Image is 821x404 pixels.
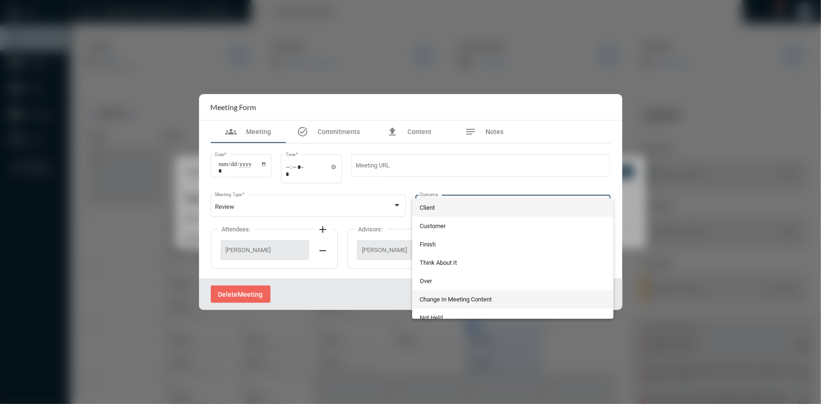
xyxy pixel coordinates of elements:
[420,253,606,272] span: Think About It
[420,217,606,235] span: Customer
[420,309,606,327] span: Not Held
[420,272,606,290] span: Over
[420,290,606,309] span: Change In Meeting Content
[420,235,606,253] span: Finish
[420,198,606,217] span: Client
